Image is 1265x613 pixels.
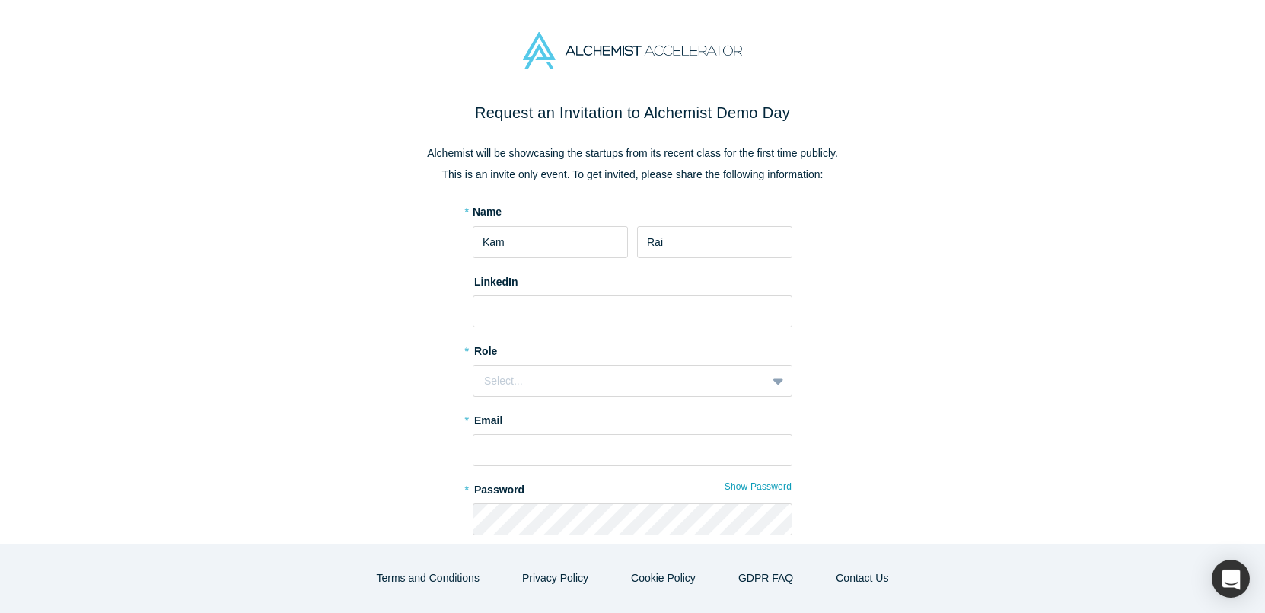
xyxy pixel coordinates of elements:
[473,407,792,429] label: Email
[484,373,756,389] div: Select...
[473,477,792,498] label: Password
[473,226,628,258] input: First Name
[313,145,952,161] p: Alchemist will be showcasing the startups from its recent class for the first time publicly.
[473,338,792,359] label: Role
[553,542,620,553] strong: 8-20 characters
[820,565,904,592] button: Contact Us
[478,541,787,568] p: Password must be and contain , , and at least one number.
[685,542,698,553] strong: a-z
[313,167,952,183] p: This is an invite only event. To get invited, please share the following information:
[473,204,502,220] label: Name
[506,565,604,592] button: Privacy Policy
[637,226,792,258] input: Last Name
[523,32,742,69] img: Alchemist Accelerator Logo
[722,565,809,592] a: GDPR FAQ
[724,477,792,496] button: Show Password
[313,101,952,124] h2: Request an Invitation to Alchemist Demo Day
[615,565,712,592] button: Cookie Policy
[361,565,495,592] button: Terms and Conditions
[668,542,683,553] strong: A-Z
[473,269,518,290] label: LinkedIn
